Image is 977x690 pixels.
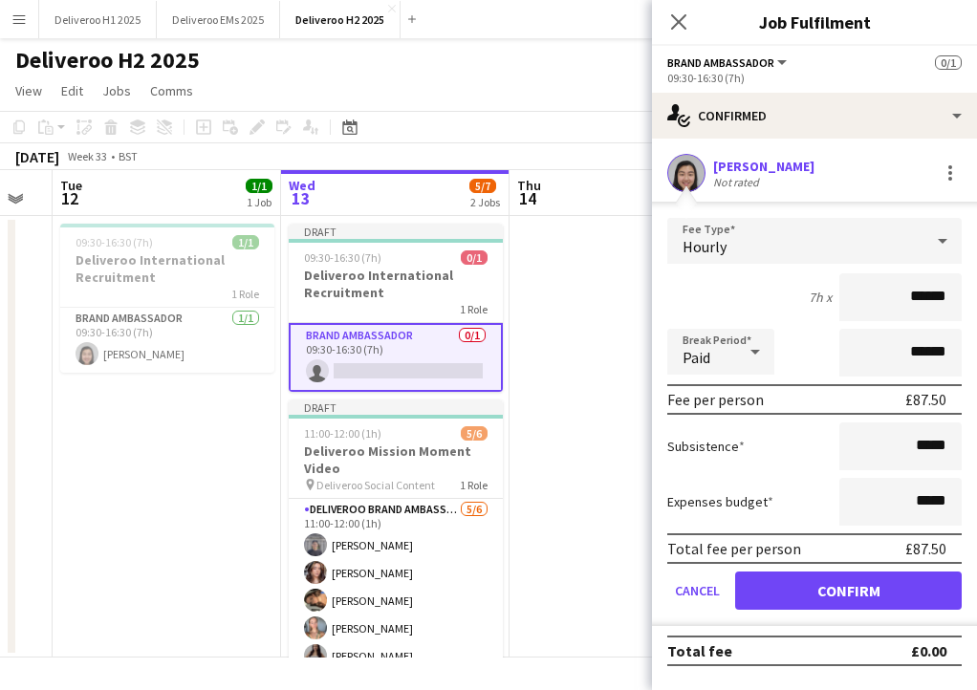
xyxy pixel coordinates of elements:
[289,399,503,682] app-job-card: Draft11:00-12:00 (1h)5/6Deliveroo Mission Moment Video Deliveroo Social Content1 RoleDeliveroo Br...
[304,250,381,265] span: 09:30-16:30 (7h)
[683,237,727,256] span: Hourly
[289,224,503,392] app-job-card: Draft09:30-16:30 (7h)0/1Deliveroo International Recruitment1 RoleBrand Ambassador0/109:30-16:30 (7h)
[15,82,42,99] span: View
[667,55,774,70] span: Brand Ambassador
[713,175,763,189] div: Not rated
[289,224,503,239] div: Draft
[460,478,488,492] span: 1 Role
[304,426,381,441] span: 11:00-12:00 (1h)
[150,82,193,99] span: Comms
[667,571,727,610] button: Cancel
[61,82,83,99] span: Edit
[60,224,274,373] app-job-card: 09:30-16:30 (7h)1/1Deliveroo International Recruitment1 RoleBrand Ambassador1/109:30-16:30 (7h)[P...
[289,442,503,477] h3: Deliveroo Mission Moment Video
[39,1,157,38] button: Deliveroo H1 2025
[289,177,315,194] span: Wed
[461,250,488,265] span: 0/1
[280,1,401,38] button: Deliveroo H2 2025
[667,438,745,455] label: Subsistence
[95,78,139,103] a: Jobs
[667,641,732,660] div: Total fee
[289,399,503,415] div: Draft
[905,539,946,558] div: £87.50
[247,195,271,209] div: 1 Job
[735,571,962,610] button: Confirm
[911,641,946,660] div: £0.00
[652,10,977,34] h3: Job Fulfilment
[461,426,488,441] span: 5/6
[60,177,82,194] span: Tue
[935,55,962,70] span: 0/1
[142,78,201,103] a: Comms
[316,478,435,492] span: Deliveroo Social Content
[905,390,946,409] div: £87.50
[54,78,91,103] a: Edit
[286,187,315,209] span: 13
[667,390,764,409] div: Fee per person
[514,187,541,209] span: 14
[289,323,503,392] app-card-role: Brand Ambassador0/109:30-16:30 (7h)
[15,46,200,75] h1: Deliveroo H2 2025
[231,287,259,301] span: 1 Role
[667,493,773,510] label: Expenses budget
[667,55,790,70] button: Brand Ambassador
[246,179,272,193] span: 1/1
[469,179,496,193] span: 5/7
[460,302,488,316] span: 1 Role
[76,235,153,249] span: 09:30-16:30 (7h)
[667,71,962,85] div: 09:30-16:30 (7h)
[470,195,500,209] div: 2 Jobs
[713,158,814,175] div: [PERSON_NAME]
[809,289,832,306] div: 7h x
[63,149,111,163] span: Week 33
[652,93,977,139] div: Confirmed
[60,251,274,286] h3: Deliveroo International Recruitment
[667,539,801,558] div: Total fee per person
[119,149,138,163] div: BST
[60,308,274,373] app-card-role: Brand Ambassador1/109:30-16:30 (7h)[PERSON_NAME]
[683,348,710,367] span: Paid
[517,177,541,194] span: Thu
[15,147,59,166] div: [DATE]
[8,78,50,103] a: View
[157,1,280,38] button: Deliveroo EMs 2025
[289,267,503,301] h3: Deliveroo International Recruitment
[232,235,259,249] span: 1/1
[102,82,131,99] span: Jobs
[57,187,82,209] span: 12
